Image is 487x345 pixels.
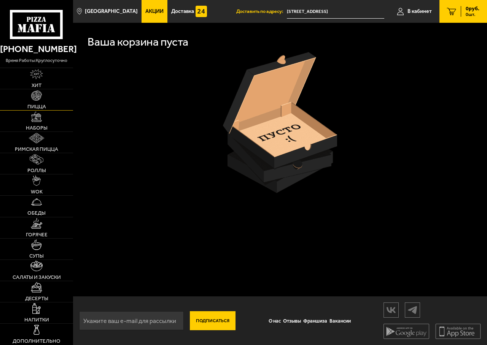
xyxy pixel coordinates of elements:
a: Вакансии [328,313,352,328]
span: Дополнительно [13,339,60,344]
button: Подписаться [190,311,236,330]
img: пустая коробка [223,52,337,193]
span: 0 руб. [466,6,479,11]
span: Пушкинский район, посёлок Шушары, Вилеровский переулок, 6 [287,5,384,19]
span: Супы [29,253,44,259]
span: Напитки [24,317,49,323]
span: Горячее [26,232,48,237]
span: 0 шт. [466,12,479,17]
span: Наборы [26,125,48,131]
img: vk [384,303,398,317]
span: Роллы [27,168,46,173]
input: Укажите ваш e-mail для рассылки [79,311,184,330]
span: WOK [31,189,43,195]
span: Хит [32,83,41,88]
h1: Ваша корзина пуста [88,36,188,47]
span: Десерты [25,296,48,301]
span: Пицца [27,104,46,109]
span: Доставить по адресу: [236,9,287,14]
span: Салаты и закуски [13,275,61,280]
a: Франшиза [302,313,328,328]
span: [GEOGRAPHIC_DATA] [85,9,138,14]
span: Римская пицца [15,147,58,152]
span: Акции [145,9,164,14]
span: Обеды [27,210,46,216]
img: tg [405,303,420,317]
input: Ваш адрес доставки [287,5,384,19]
a: О нас [267,313,282,328]
a: Отзывы [282,313,302,328]
span: Доставка [171,9,194,14]
img: 15daf4d41897b9f0e9f617042186c801.svg [196,6,207,17]
span: В кабинет [407,9,432,14]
